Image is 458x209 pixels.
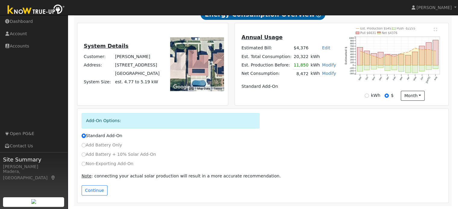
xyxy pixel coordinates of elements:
label: Standard Add-On [82,133,122,139]
text: Mar [399,76,403,81]
text: Sep [358,76,362,81]
circle: onclick="" [380,58,381,59]
div: Add-On Options: [82,113,260,128]
button: Keyboard shortcuts [189,87,193,91]
text: Nov [372,76,376,81]
text: [DATE] [425,76,431,84]
text: Apr [406,76,410,81]
u: Annual Usage [241,34,282,40]
td: kWh [310,69,321,78]
a: Map [51,175,56,180]
label: Add Battery + 10% Solar Add-On [82,151,156,158]
input: $ [385,94,389,98]
img: Know True-Up [5,3,68,17]
input: Standard Add-On [82,134,86,138]
td: Est. Production Before: [240,61,292,69]
text: 800 [350,42,354,45]
rect: onclick="" [433,65,438,69]
a: Modify [322,71,336,76]
text: 400 [350,53,354,56]
td: $4,376 [293,44,310,52]
text: 0 [353,64,354,66]
text: Jan [385,76,389,81]
td: kWh [310,61,321,69]
label: $ [391,92,394,99]
rect: onclick="" [392,65,397,70]
rect: onclick="" [419,65,425,71]
circle: onclick="" [408,52,409,53]
label: Add Battery Only [82,142,122,148]
text:  [434,28,437,31]
td: [STREET_ADDRESS] [114,61,160,69]
td: 8,472 [293,69,310,78]
rect: onclick="" [357,65,363,71]
input: kWh [365,94,369,98]
rect: onclick="" [364,51,369,65]
text: 900 [350,39,354,42]
u: Note [82,174,92,178]
input: Add Battery Only [82,143,86,147]
a: Open this area in Google Maps (opens a new window) [172,83,192,91]
td: [PERSON_NAME] [114,53,160,61]
text: -200 [350,69,354,72]
circle: onclick="" [428,49,429,50]
a: Edit [322,45,330,50]
span: est. 4.77 to 5.19 kW [115,79,158,84]
a: Terms (opens in new tab) [213,87,222,90]
td: System Size: [83,78,114,86]
text: 700 [350,45,354,48]
circle: onclick="" [387,54,388,55]
rect: onclick="" [433,40,438,65]
div: [PERSON_NAME] [3,164,64,170]
rect: onclick="" [412,52,418,66]
rect: onclick="" [399,54,404,65]
circle: onclick="" [366,53,367,54]
label: kWh [371,92,380,99]
td: 20,322 [293,52,310,61]
rect: onclick="" [371,53,376,65]
input: Non-Exporting Add-On [82,162,86,166]
text: Aug [434,76,438,81]
rect: onclick="" [378,52,383,65]
img: retrieve [31,199,36,204]
text: Push -$2255 [397,27,415,30]
rect: onclick="" [385,65,390,71]
text: Pull $6631 [360,31,376,35]
button: month [401,91,425,101]
td: Estimated Bill: [240,44,292,52]
rect: onclick="" [371,65,376,69]
text: Oct [365,76,369,80]
text: 1000 [349,36,354,39]
text: 200 [350,58,354,61]
rect: onclick="" [392,55,397,65]
td: System Size [114,78,160,86]
text: -300 [350,72,354,75]
td: Address: [83,61,114,69]
td: Standard Add-On [240,82,337,91]
img: Google [172,83,192,91]
label: Non-Exporting Add-On [82,161,133,167]
text: 600 [350,48,354,50]
input: Add Battery + 10% Solar Add-On [82,152,86,157]
text: Jun [420,76,424,81]
td: [GEOGRAPHIC_DATA] [114,69,160,78]
rect: onclick="" [419,46,425,65]
text: 100 [350,61,354,64]
td: 11,850 [293,61,310,69]
span: : connecting your actual solar production will result in a more accurate recommendation. [82,174,281,178]
td: kWh [310,52,337,61]
rect: onclick="" [426,42,432,65]
rect: onclick="" [399,65,404,72]
rect: onclick="" [426,65,432,70]
circle: onclick="" [422,49,422,50]
rect: onclick="" [412,65,418,73]
td: Net Consumption: [240,69,292,78]
span: Site Summary [3,155,64,164]
text: Estimated $ [345,47,348,64]
rect: onclick="" [357,47,363,65]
